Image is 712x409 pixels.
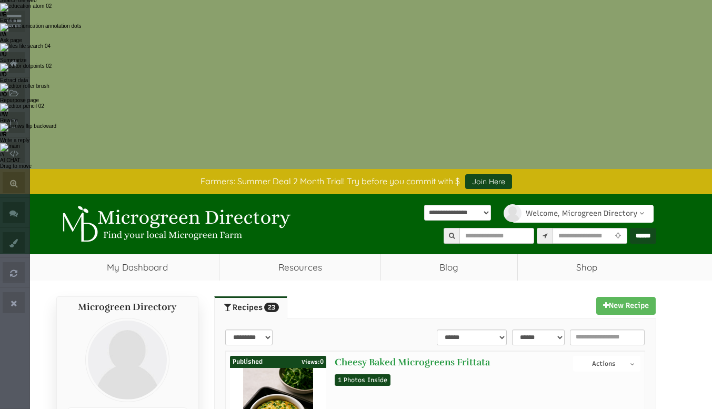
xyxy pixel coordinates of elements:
[596,297,656,315] a: New Recipe
[225,330,273,345] select: select-1
[437,330,507,345] select: sortFilter-1
[518,254,656,281] a: Shop
[56,206,293,243] img: Microgreen Directory
[85,318,169,402] img: profile profile holder
[573,356,640,372] button: Actions
[48,174,664,189] div: Farmers: Summer Deal 2 Month Trial! Try before you commit with $
[512,330,565,345] select: statusFilter-1
[230,356,326,368] div: Published
[302,358,320,365] span: Views:
[381,254,517,281] a: Blog
[264,303,279,312] span: 23
[424,205,491,238] div: Powered by
[424,205,491,221] select: Language Translate Widget
[465,174,512,189] a: Join Here
[67,302,187,313] h4: Microgreen Directory
[512,205,654,223] a: Welcome, Microgreen Directory
[214,296,287,318] a: Recipes23
[219,254,380,281] a: Resources
[56,254,219,281] a: My Dashboard
[504,204,522,222] img: profile profile holder
[302,356,324,368] span: 0
[613,233,624,240] i: Use Current Location
[335,356,490,368] a: Cheesy Baked Microgreens Frittata
[335,374,390,386] a: 1 Photos Inside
